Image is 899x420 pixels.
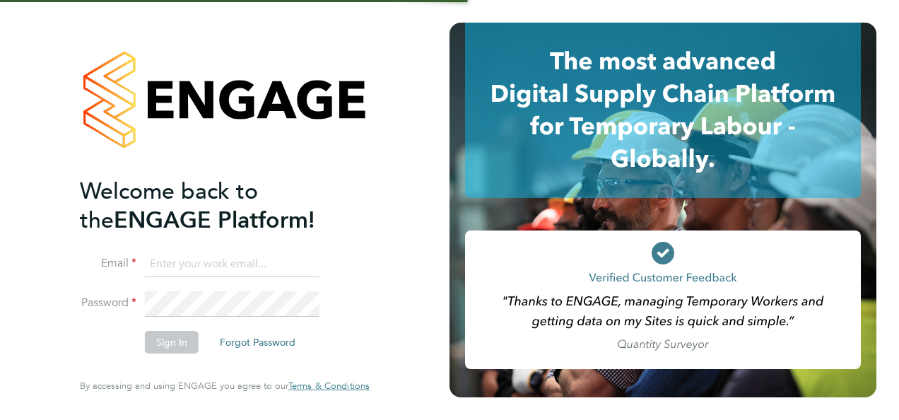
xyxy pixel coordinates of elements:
[145,252,319,277] input: Enter your work email...
[80,296,136,310] label: Password
[80,380,370,392] span: By accessing and using ENGAGE you agree to our
[80,256,136,271] label: Email
[80,177,258,234] span: Welcome back to the
[80,177,356,235] h2: ENGAGE Platform!
[208,331,307,354] button: Forgot Password
[145,331,199,354] button: Sign In
[288,380,370,392] a: Terms & Conditions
